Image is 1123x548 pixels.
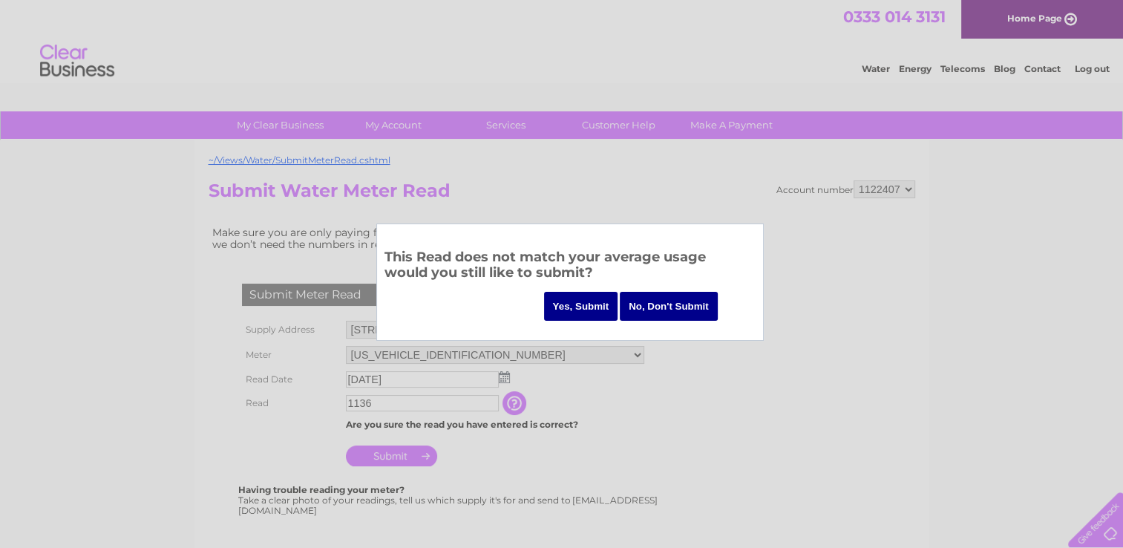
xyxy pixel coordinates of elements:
[212,8,913,72] div: Clear Business is a trading name of Verastar Limited (registered in [GEOGRAPHIC_DATA] No. 3667643...
[940,63,985,74] a: Telecoms
[544,292,618,321] input: Yes, Submit
[384,247,756,287] h3: This Read does not match your average usage would you still like to submit?
[843,7,946,26] a: 0333 014 3131
[39,39,115,84] img: logo.png
[1074,63,1109,74] a: Log out
[1024,63,1061,74] a: Contact
[620,292,718,321] input: No, Don't Submit
[862,63,890,74] a: Water
[994,63,1015,74] a: Blog
[899,63,932,74] a: Energy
